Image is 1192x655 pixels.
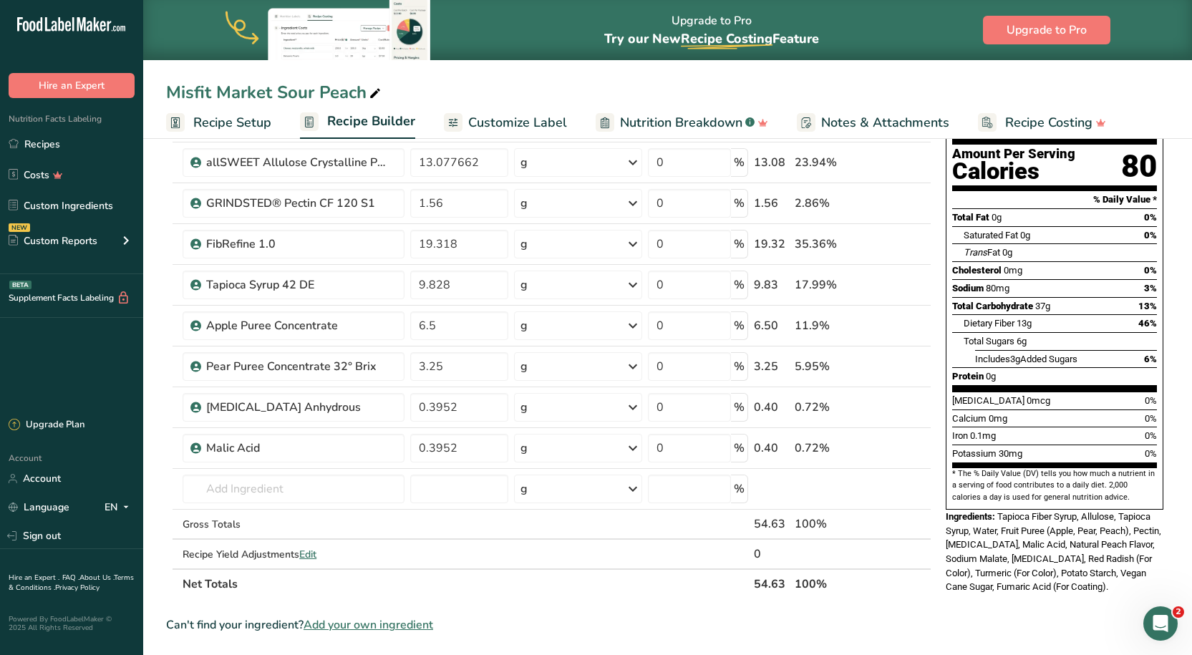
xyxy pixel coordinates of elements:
[1173,606,1184,618] span: 2
[795,358,863,375] div: 5.95%
[978,107,1106,139] a: Recipe Costing
[300,105,415,140] a: Recipe Builder
[206,358,385,375] div: Pear Puree Concentrate 32° Brix
[1010,354,1020,364] span: 3g
[970,430,996,441] span: 0.1mg
[206,154,385,171] div: allSWEET Allulose Crystalline Powder
[952,147,1075,161] div: Amount Per Serving
[1144,354,1157,364] span: 6%
[952,448,997,459] span: Potassium
[520,276,528,293] div: g
[206,236,385,253] div: FibRefine 1.0
[754,545,789,563] div: 0
[964,247,987,258] i: Trans
[999,448,1022,459] span: 30mg
[795,195,863,212] div: 2.86%
[797,107,949,139] a: Notes & Attachments
[206,317,385,334] div: Apple Puree Concentrate
[1144,265,1157,276] span: 0%
[946,511,995,522] span: Ingredients:
[952,265,1002,276] span: Cholesterol
[1145,395,1157,406] span: 0%
[55,583,100,593] a: Privacy Policy
[754,317,789,334] div: 6.50
[520,399,528,416] div: g
[604,1,819,60] div: Upgrade to Pro
[795,276,863,293] div: 17.99%
[1002,247,1012,258] span: 0g
[986,371,996,382] span: 0g
[754,440,789,457] div: 0.40
[166,616,931,634] div: Can't find your ingredient?
[9,615,135,632] div: Powered By FoodLabelMaker © 2025 All Rights Reserved
[986,283,1009,293] span: 80mg
[1017,318,1032,329] span: 13g
[1035,301,1050,311] span: 37g
[193,113,271,132] span: Recipe Setup
[681,30,772,47] span: Recipe Costing
[1004,265,1022,276] span: 0mg
[983,16,1110,44] button: Upgrade to Pro
[952,413,987,424] span: Calcium
[952,395,1024,406] span: [MEDICAL_DATA]
[1144,283,1157,293] span: 3%
[9,418,84,432] div: Upgrade Plan
[754,515,789,533] div: 54.63
[206,440,385,457] div: Malic Acid
[183,475,404,503] input: Add Ingredient
[9,573,59,583] a: Hire an Expert .
[9,573,134,593] a: Terms & Conditions .
[1017,336,1027,346] span: 6g
[1121,147,1157,185] div: 80
[183,517,404,532] div: Gross Totals
[989,413,1007,424] span: 0mg
[596,107,768,139] a: Nutrition Breakdown
[952,430,968,441] span: Iron
[952,191,1157,208] section: % Daily Value *
[754,236,789,253] div: 19.32
[795,317,863,334] div: 11.9%
[792,568,866,598] th: 100%
[9,233,97,248] div: Custom Reports
[795,440,863,457] div: 0.72%
[821,113,949,132] span: Notes & Attachments
[1138,301,1157,311] span: 13%
[327,112,415,131] span: Recipe Builder
[964,336,1014,346] span: Total Sugars
[952,161,1075,182] div: Calories
[795,154,863,171] div: 23.94%
[751,568,792,598] th: 54.63
[520,480,528,498] div: g
[1007,21,1087,39] span: Upgrade to Pro
[604,30,819,47] span: Try our New Feature
[952,301,1033,311] span: Total Carbohydrate
[166,79,384,105] div: Misfit Market Sour Peach
[1145,413,1157,424] span: 0%
[754,399,789,416] div: 0.40
[795,399,863,416] div: 0.72%
[964,230,1018,241] span: Saturated Fat
[9,73,135,98] button: Hire an Expert
[206,276,385,293] div: Tapioca Syrup 42 DE
[952,371,984,382] span: Protein
[754,276,789,293] div: 9.83
[9,495,69,520] a: Language
[520,358,528,375] div: g
[166,107,271,139] a: Recipe Setup
[520,236,528,253] div: g
[79,573,114,583] a: About Us .
[964,247,1000,258] span: Fat
[964,318,1014,329] span: Dietary Fiber
[1145,448,1157,459] span: 0%
[754,195,789,212] div: 1.56
[1138,318,1157,329] span: 46%
[952,283,984,293] span: Sodium
[795,515,863,533] div: 100%
[992,212,1002,223] span: 0g
[105,499,135,516] div: EN
[975,354,1077,364] span: Includes Added Sugars
[1144,212,1157,223] span: 0%
[9,281,32,289] div: BETA
[444,107,567,139] a: Customize Label
[183,547,404,562] div: Recipe Yield Adjustments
